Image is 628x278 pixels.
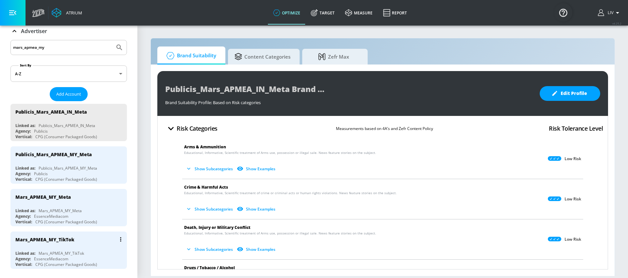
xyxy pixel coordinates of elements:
button: Show Subcategories [184,244,235,255]
div: Publicis_Mars_APMEA_MY_Meta [15,151,92,158]
span: Educational, Informative, Scientific treatment of crime or criminal acts or human rights violatio... [184,191,397,195]
span: Brand Suitability [164,48,216,64]
div: Vertical: [15,262,32,267]
button: Add Account [50,87,88,101]
span: v 4.25.2 [612,22,621,25]
div: Agency: [15,256,31,262]
div: Linked as: [15,250,35,256]
div: Publicis_Mars_AMEA_IN_MetaLinked as:Publicis_Mars_APMEA_IN_MetaAgency:PublicisVertical:CPG (Consu... [10,104,127,141]
span: Arms & Ammunition [184,144,226,150]
button: Show Subcategories [184,204,235,214]
span: Drugs / Tobacco / Alcohol [184,265,235,270]
div: Mars_APMEA_MY_Meta [39,208,82,213]
a: Atrium [52,8,82,18]
div: Brand Suitability Profile: Based on Risk categories [165,96,533,105]
button: Risk Categories [163,121,220,136]
div: Agency: [15,171,31,176]
a: measure [340,1,378,25]
div: Publicis_Mars_APMEA_IN_Meta [39,123,95,128]
div: EssenceMediacom [34,213,68,219]
div: Advertiser [10,22,127,40]
div: Linked as: [15,123,35,128]
a: optimize [268,1,305,25]
div: Mars_APMEA_MY_TikTok [15,236,74,243]
div: Mars_APMEA_MY_MetaLinked as:Mars_APMEA_MY_MetaAgency:EssenceMediacomVertical:CPG (Consumer Packag... [10,189,127,226]
p: Low Risk [565,237,581,242]
span: Crime & Harmful Acts [184,184,228,190]
span: Add Account [56,90,81,98]
h4: Risk Tolerance Level [549,124,603,133]
button: Show Examples [235,204,278,214]
button: Edit Profile [540,86,600,101]
span: login as: liv.ho@zefr.com [605,10,614,15]
span: Edit Profile [553,89,587,98]
div: Publicis_Mars_AMEA_IN_Meta [15,109,87,115]
label: Sort By [19,63,33,67]
button: Show Subcategories [184,163,235,174]
div: Mars_APMEA_MY_Meta [15,194,71,200]
button: Show Examples [235,163,278,174]
div: Atrium [63,10,82,16]
div: CPG (Consumer Packaged Goods) [35,176,97,182]
div: CPG (Consumer Packaged Goods) [35,134,97,139]
h4: Risk Categories [177,124,218,133]
div: CPG (Consumer Packaged Goods) [35,219,97,225]
p: Measurements based on 4A’s and Zefr Content Policy [336,125,433,132]
div: Vertical: [15,134,32,139]
span: Zefr Max [309,49,358,65]
button: Open Resource Center [554,3,572,22]
span: Educational, Informative, Scientific treatment of Arms use, possession or illegal sale. News feat... [184,150,376,155]
button: Show Examples [235,244,278,255]
div: Publicis_Mars_APMEA_MY_MetaLinked as:Publicis_Mars_APMEA_MY_MetaAgency:PublicisVertical:CPG (Cons... [10,146,127,184]
p: Low Risk [565,156,581,161]
button: Submit Search [112,40,127,55]
p: Low Risk [565,196,581,202]
div: CPG (Consumer Packaged Goods) [35,262,97,267]
div: Vertical: [15,219,32,225]
div: Mars_APMEA_MY_TikTokLinked as:Mars_APMEA_MY_TikTokAgency:EssenceMediacomVertical:CPG (Consumer Pa... [10,232,127,269]
div: EssenceMediacom [34,256,68,262]
div: Publicis_Mars_APMEA_MY_Meta [39,165,97,171]
div: Linked as: [15,165,35,171]
div: Agency: [15,128,31,134]
span: Educational, Informative, Scientific treatment of Arms use, possession or illegal sale. News feat... [184,231,376,236]
a: Target [305,1,340,25]
input: Search by name [13,43,112,52]
div: Mars_APMEA_MY_TikTok [39,250,84,256]
span: Content Categories [235,49,290,65]
div: Vertical: [15,176,32,182]
div: Publicis [34,128,48,134]
div: Publicis [34,171,48,176]
a: Report [378,1,412,25]
span: Death, Injury or Military Conflict [184,225,251,230]
div: Linked as: [15,208,35,213]
div: A-Z [10,65,127,82]
div: Agency: [15,213,31,219]
button: Liv [598,9,621,17]
p: Advertiser [21,28,47,35]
